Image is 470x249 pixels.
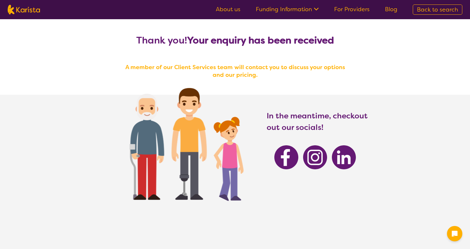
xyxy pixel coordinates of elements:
img: Karista provider enquiry success [111,72,257,213]
img: Karista logo [8,5,40,14]
a: For Providers [334,5,370,13]
a: Funding Information [256,5,319,13]
a: Blog [385,5,397,13]
span: Back to search [417,6,458,13]
img: Karista Instagram [303,145,327,169]
h2: Thank you! [120,35,350,46]
a: Back to search [413,4,462,15]
img: Karista Facebook [274,145,298,169]
h4: A member of our Client Services team will contact you to discuss your options and our pricing. [120,63,350,79]
h3: In the meantime, checkout out our socials! [267,110,368,133]
b: Your enquiry has been received [187,34,334,47]
a: About us [216,5,240,13]
img: Karista Linkedin [332,145,356,169]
